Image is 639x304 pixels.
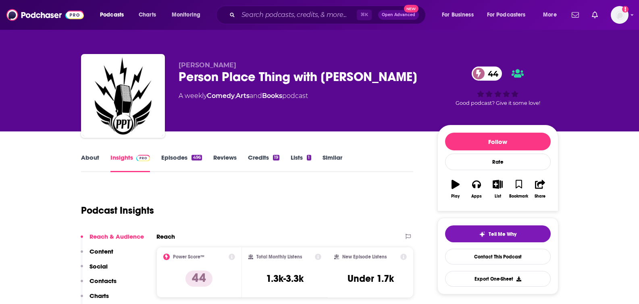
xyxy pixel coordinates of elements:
button: open menu [94,8,134,21]
span: For Business [442,9,474,21]
span: New [404,5,418,12]
a: Charts [133,8,161,21]
span: Logged in as lkingsley [611,6,629,24]
p: Reach & Audience [90,233,144,240]
div: Apps [471,194,482,199]
a: Lists1 [291,154,311,172]
button: open menu [436,8,484,21]
button: Follow [445,133,551,150]
div: 44Good podcast? Give it some love! [437,61,558,111]
button: Contacts [81,277,117,292]
a: Credits19 [248,154,279,172]
span: Open Advanced [382,13,415,17]
div: Share [535,194,545,199]
img: Podchaser - Follow, Share and Rate Podcasts [6,7,84,23]
button: Social [81,262,108,277]
a: Comedy [207,92,235,100]
button: Play [445,175,466,204]
button: List [487,175,508,204]
a: Episodes496 [161,154,202,172]
svg: Add a profile image [622,6,629,12]
button: open menu [166,8,211,21]
button: Share [529,175,550,204]
button: open menu [537,8,567,21]
p: Content [90,248,113,255]
button: open menu [482,8,537,21]
p: Social [90,262,108,270]
button: Export One-Sheet [445,271,551,287]
a: 44 [472,67,502,81]
button: Apps [466,175,487,204]
a: About [81,154,99,172]
span: Tell Me Why [489,231,516,237]
a: InsightsPodchaser Pro [110,154,150,172]
span: Good podcast? Give it some love! [456,100,540,106]
span: , [235,92,236,100]
button: Bookmark [508,175,529,204]
h2: New Episode Listens [342,254,387,260]
button: Content [81,248,113,262]
button: Reach & Audience [81,233,144,248]
div: Play [451,194,460,199]
h1: Podcast Insights [81,204,154,217]
div: 19 [273,155,279,160]
img: tell me why sparkle [479,231,485,237]
img: Podchaser Pro [136,155,150,161]
span: For Podcasters [487,9,526,21]
h3: Under 1.7k [348,273,394,285]
p: 44 [185,271,212,287]
div: 1 [307,155,311,160]
p: Charts [90,292,109,300]
div: A weekly podcast [179,91,308,101]
div: Search podcasts, credits, & more... [224,6,433,24]
h2: Reach [156,233,175,240]
span: and [250,92,262,100]
a: Arts [236,92,250,100]
img: User Profile [611,6,629,24]
a: Similar [323,154,342,172]
span: Monitoring [172,9,200,21]
h2: Total Monthly Listens [256,254,302,260]
a: Show notifications dropdown [568,8,582,22]
span: Charts [139,9,156,21]
a: Reviews [213,154,237,172]
button: Open AdvancedNew [378,10,419,20]
span: [PERSON_NAME] [179,61,236,69]
img: Person Place Thing with Randy Cohen [83,56,163,136]
span: Podcasts [100,9,124,21]
input: Search podcasts, credits, & more... [238,8,357,21]
span: ⌘ K [357,10,372,20]
a: Contact This Podcast [445,249,551,264]
div: Bookmark [509,194,528,199]
p: Contacts [90,277,117,285]
div: List [495,194,501,199]
span: More [543,9,557,21]
div: 496 [191,155,202,160]
button: Show profile menu [611,6,629,24]
a: Show notifications dropdown [589,8,601,22]
h3: 1.3k-3.3k [266,273,304,285]
span: 44 [480,67,502,81]
a: Books [262,92,282,100]
h2: Power Score™ [173,254,204,260]
button: tell me why sparkleTell Me Why [445,225,551,242]
div: Rate [445,154,551,170]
